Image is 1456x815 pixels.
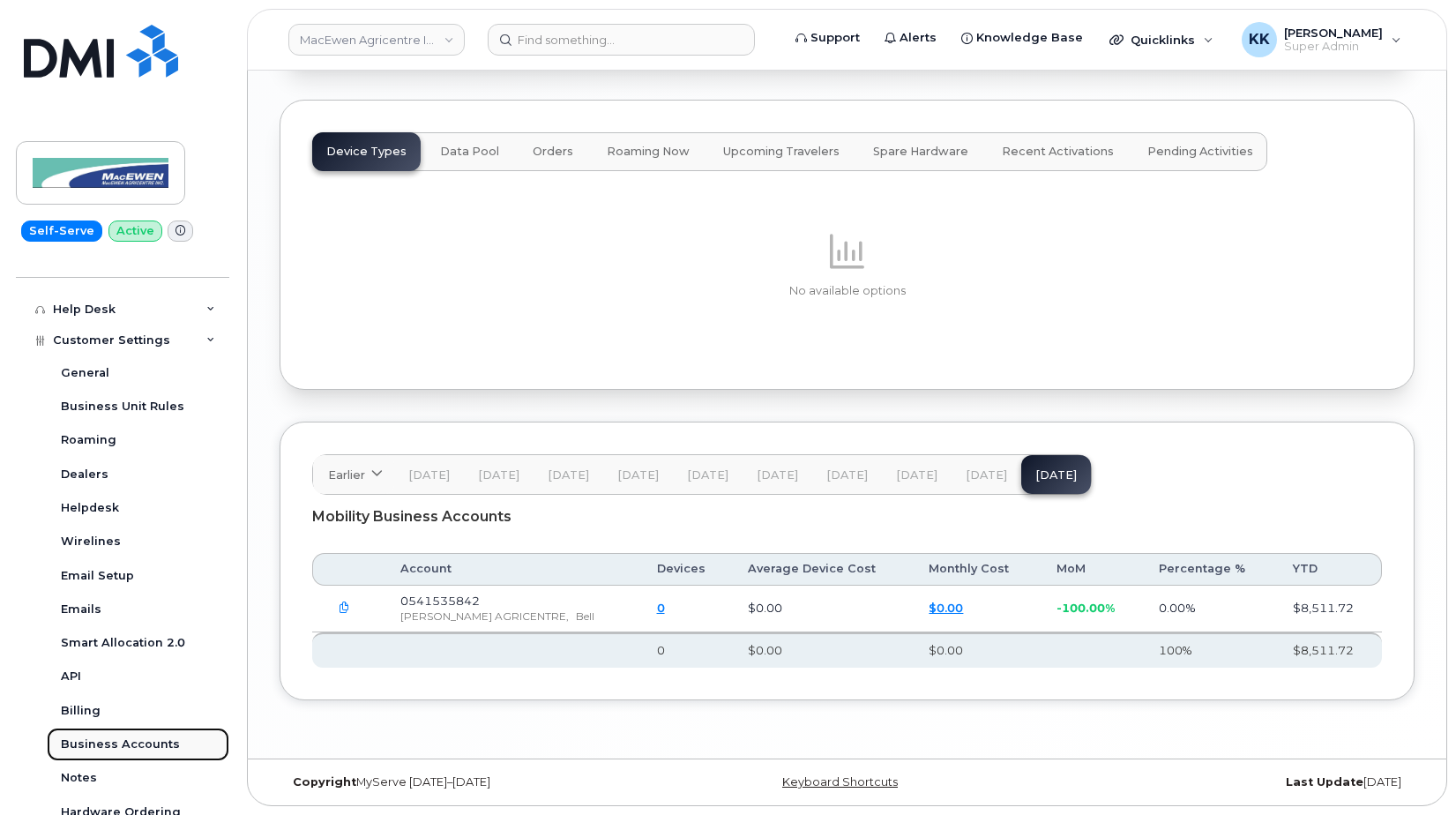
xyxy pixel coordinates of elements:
a: Earlier [313,455,394,494]
span: [DATE] [896,468,937,482]
div: Kristin Kammer-Grossman [1229,22,1414,57]
a: MacEwen Agricentre Inc. [288,24,465,56]
span: 0541535842 [400,594,480,608]
th: Monthly Cost [913,553,1040,585]
th: $0.00 [913,632,1040,668]
th: Percentage % [1143,553,1277,585]
th: Average Device Cost [732,553,914,585]
span: [DATE] [617,468,659,482]
td: 0.00% [1143,586,1277,632]
span: Recent Activations [1002,145,1114,159]
a: Support [783,20,872,56]
th: 0 [641,632,732,668]
span: KK [1249,29,1270,50]
th: $8,511.72 [1277,632,1382,668]
th: 100% [1143,632,1277,668]
span: [PERSON_NAME] [1284,26,1383,40]
span: Spare Hardware [873,145,968,159]
span: -100.00% [1057,601,1115,615]
td: $0.00 [732,586,914,632]
strong: Last Update [1286,775,1363,789]
span: Orders [533,145,573,159]
div: Quicklinks [1097,22,1226,57]
th: YTD [1277,553,1382,585]
span: Pending Activities [1147,145,1253,159]
th: $0.00 [732,632,914,668]
span: Alerts [900,29,937,47]
input: Find something... [488,24,755,56]
span: Knowledge Base [976,29,1083,47]
th: MoM [1041,553,1143,585]
a: Alerts [872,20,949,56]
span: [DATE] [548,468,589,482]
span: Data Pool [440,145,499,159]
span: [DATE] [757,468,798,482]
span: Super Admin [1284,40,1383,54]
th: Account [385,553,641,585]
a: Keyboard Shortcuts [782,775,898,789]
span: [DATE] [687,468,728,482]
div: Mobility Business Accounts [312,495,1382,539]
span: [DATE] [826,468,868,482]
a: $0.00 [929,601,963,615]
span: [PERSON_NAME] AGRICENTRE, [400,609,569,623]
div: [DATE] [1036,775,1415,789]
span: Earlier [328,467,365,483]
span: [DATE] [966,468,1007,482]
a: 0 [657,601,665,615]
div: MyServe [DATE]–[DATE] [280,775,658,789]
strong: Copyright [293,775,356,789]
td: $8,511.72 [1277,586,1382,632]
span: Bell [576,609,594,623]
span: Roaming Now [607,145,690,159]
span: [DATE] [478,468,519,482]
span: Quicklinks [1131,33,1195,47]
span: Support [810,29,860,47]
a: Knowledge Base [949,20,1095,56]
th: Devices [641,553,732,585]
span: Upcoming Travelers [723,145,840,159]
span: [DATE] [408,468,450,482]
p: No available options [312,283,1382,299]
